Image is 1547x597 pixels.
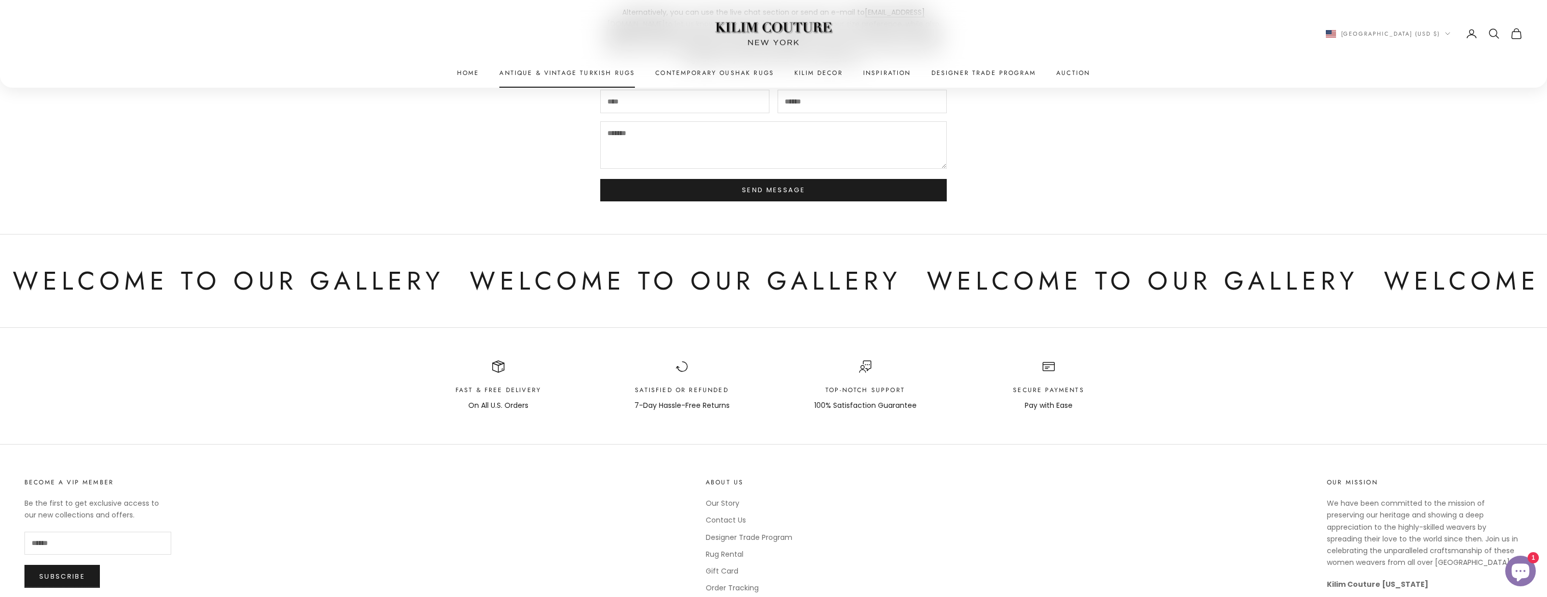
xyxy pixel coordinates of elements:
a: Our Story [706,498,739,508]
button: Subscribe [24,565,100,587]
div: Item 4 of 4 [972,360,1125,411]
a: Antique & Vintage Turkish Rugs [499,68,635,78]
p: 100% Satisfaction Guarantee [814,400,917,411]
inbox-online-store-chat: Shopify online store chat [1502,556,1539,589]
button: Change country or currency [1326,29,1451,38]
p: Welcome to Our Gallery [423,260,855,302]
a: Designer Trade Program [706,532,792,542]
a: Designer Trade Program [931,68,1036,78]
a: Contemporary Oushak Rugs [655,68,774,78]
p: Secure Payments [1013,385,1084,395]
p: Welcome to Our Gallery [881,260,1312,302]
a: Gift Card [706,566,738,576]
p: Our Mission [1327,477,1523,487]
button: Send message [600,179,947,201]
p: Fast & Free Delivery [456,385,541,395]
p: About Us [706,477,792,487]
div: Item 1 of 4 [422,360,575,411]
span: [GEOGRAPHIC_DATA] (USD $) [1341,29,1441,38]
nav: Secondary navigation [1326,28,1523,40]
a: Rug Rental [706,549,743,559]
img: United States [1326,30,1336,38]
p: On All U.S. Orders [456,400,541,411]
p: Be the first to get exclusive access to our new collections and offers. [24,498,171,521]
p: We have been committed to the mission of preserving our heritage and showing a deep appreciation ... [1327,498,1523,568]
a: Order Tracking [706,583,759,593]
nav: Primary navigation [24,68,1523,78]
p: Satisfied or Refunded [634,385,730,395]
a: Inspiration [863,68,911,78]
summary: Kilim Decor [794,68,843,78]
p: Top-Notch support [814,385,917,395]
div: Item 3 of 4 [789,360,942,411]
p: Become a VIP Member [24,477,171,487]
a: Contact Us [706,515,746,525]
strong: Kilim Couture [US_STATE] [1327,579,1428,589]
a: Auction [1056,68,1090,78]
a: Home [457,68,479,78]
p: Pay with Ease [1013,400,1084,411]
p: 7-Day Hassle-Free Returns [634,400,730,411]
img: Logo of Kilim Couture New York [710,10,837,58]
div: Item 2 of 4 [605,360,758,411]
